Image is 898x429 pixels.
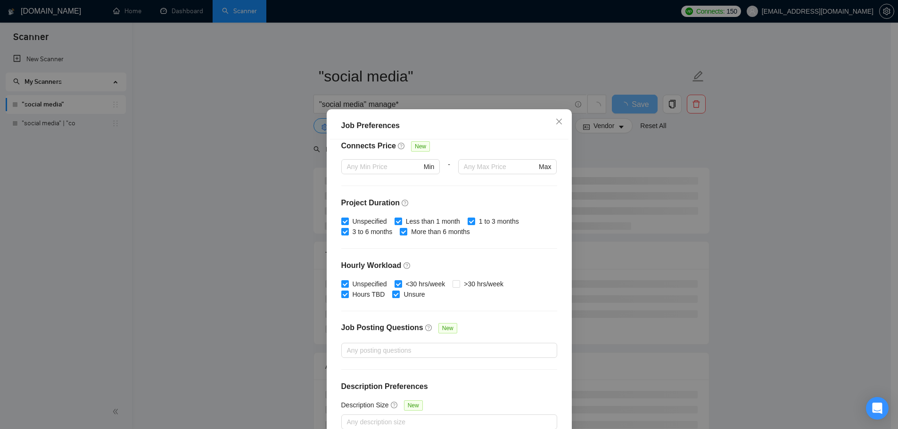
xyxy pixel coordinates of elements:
span: Hours TBD [349,289,389,299]
span: Less than 1 month [402,216,464,227]
span: question-circle [404,262,411,269]
h4: Description Preferences [341,381,557,392]
span: Unspecified [349,216,391,227]
span: question-circle [391,401,398,409]
h4: Job Posting Questions [341,322,423,333]
div: - [440,159,458,186]
span: question-circle [402,199,409,207]
span: Max [539,162,551,172]
span: >30 hrs/week [460,279,507,289]
div: Open Intercom Messenger [866,397,889,420]
span: More than 6 months [407,227,474,237]
span: New [438,323,457,333]
span: question-circle [425,324,433,332]
span: 1 to 3 months [475,216,523,227]
span: close [555,118,563,125]
span: question-circle [398,142,405,150]
span: <30 hrs/week [402,279,449,289]
span: Unsure [400,289,428,299]
h5: Description Size [341,400,389,410]
input: Any Min Price [347,162,422,172]
h4: Project Duration [341,197,557,209]
h4: Hourly Workload [341,260,557,271]
span: 3 to 6 months [349,227,396,237]
span: Min [424,162,435,172]
div: Job Preferences [341,120,557,131]
h4: Connects Price [341,140,396,152]
span: New [404,400,423,411]
input: Any Max Price [464,162,537,172]
button: Close [546,109,572,135]
span: New [411,141,430,152]
span: Unspecified [349,279,391,289]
